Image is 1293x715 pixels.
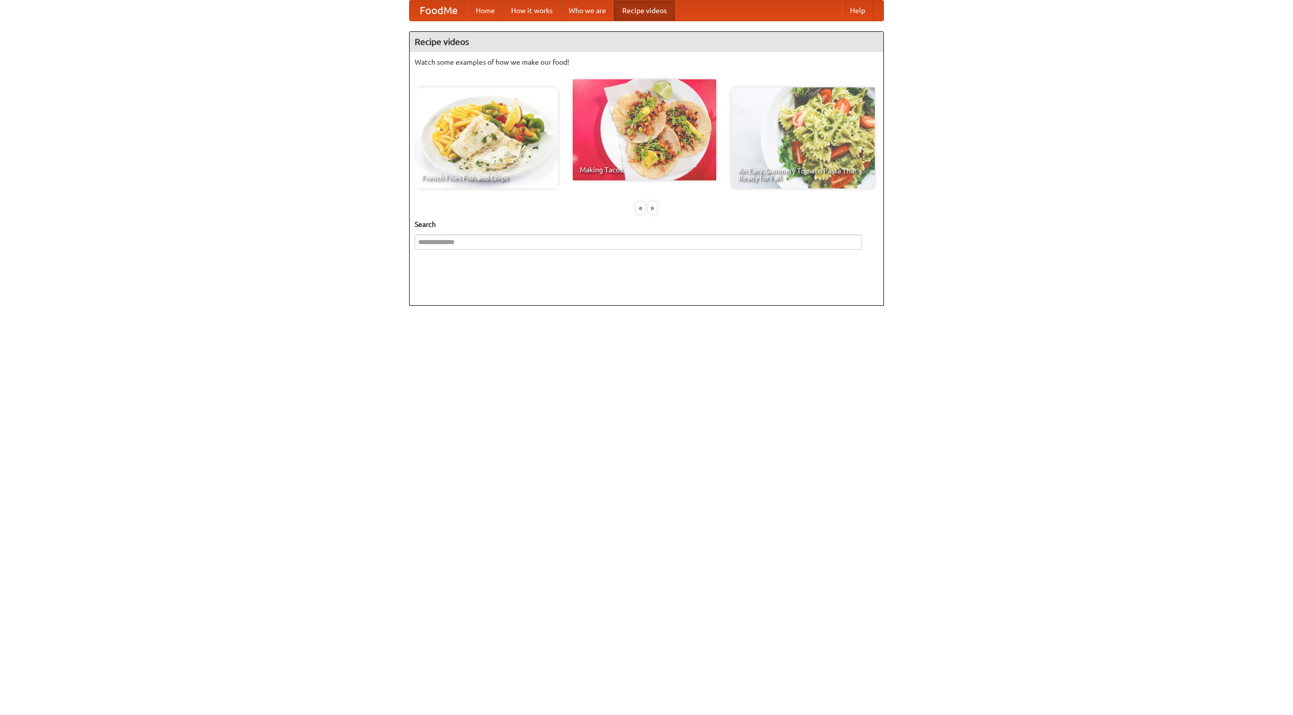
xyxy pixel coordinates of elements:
[410,32,883,52] h4: Recipe videos
[614,1,675,21] a: Recipe videos
[468,1,503,21] a: Home
[636,202,645,214] div: «
[561,1,614,21] a: Who we are
[410,1,468,21] a: FoodMe
[415,57,878,67] p: Watch some examples of how we make our food!
[731,87,875,188] a: An Easy, Summery Tomato Pasta That's Ready for Fall
[842,1,873,21] a: Help
[415,87,558,188] a: French Fries Fish and Chips
[648,202,657,214] div: »
[422,174,551,181] span: French Fries Fish and Chips
[503,1,561,21] a: How it works
[738,167,868,181] span: An Easy, Summery Tomato Pasta That's Ready for Fall
[415,219,878,229] h5: Search
[580,166,709,173] span: Making Tacos
[573,79,716,180] a: Making Tacos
